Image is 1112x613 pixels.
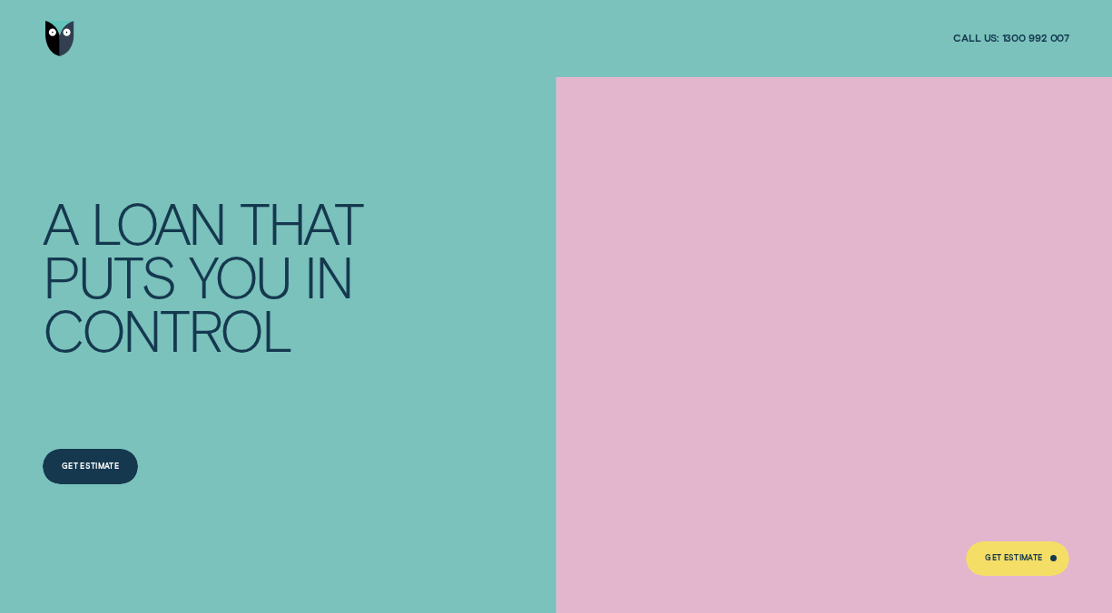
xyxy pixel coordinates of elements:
h4: A LOAN THAT PUTS YOU IN CONTROL [43,195,378,356]
img: Wisr [45,21,74,55]
a: Call us:1300 992 007 [953,32,1069,45]
a: Get Estimate [43,449,139,483]
span: 1300 992 007 [1002,32,1070,45]
a: Get Estimate [966,541,1069,576]
span: Call us: [953,32,999,45]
